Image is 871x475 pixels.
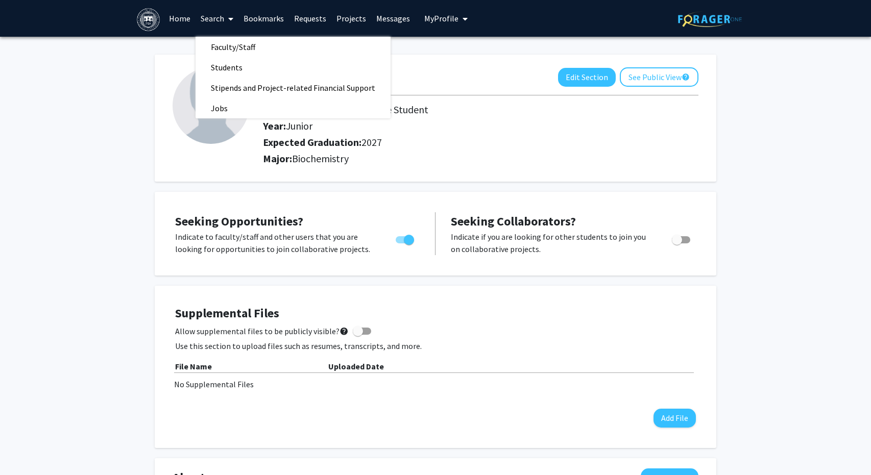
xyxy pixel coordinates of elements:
[196,80,391,95] a: Stipends and Project-related Financial Support
[424,13,458,23] span: My Profile
[164,1,196,36] a: Home
[361,136,382,148] span: 2027
[328,361,384,371] b: Uploaded Date
[196,60,391,75] a: Students
[173,67,249,144] img: Profile Picture
[263,120,627,132] h2: Year:
[620,67,698,87] button: See Public View
[175,213,303,229] span: Seeking Opportunities?
[175,340,696,352] p: Use this section to upload files such as resumes, transcripts, and more.
[175,325,349,337] span: Allow supplemental files to be publicly visible?
[175,231,376,255] p: Indicate to faculty/staff and other users that you are looking for opportunities to join collabor...
[196,98,243,118] span: Jobs
[196,37,271,57] span: Faculty/Staff
[286,119,312,132] span: Junior
[451,213,576,229] span: Seeking Collaborators?
[175,361,212,371] b: File Name
[263,136,627,148] h2: Expected Graduation:
[196,39,391,55] a: Faculty/Staff
[682,71,690,83] mat-icon: help
[263,153,698,165] h2: Major:
[174,378,697,390] div: No Supplemental Files
[678,11,742,27] img: ForagerOne Logo
[451,231,652,255] p: Indicate if you are looking for other students to join you on collaborative projects.
[175,306,696,321] h4: Supplemental Files
[558,68,616,87] button: Edit Section
[263,104,627,116] h2: Degree Level:
[196,1,238,36] a: Search
[196,101,391,116] a: Jobs
[8,429,43,467] iframe: Chat
[196,57,258,78] span: Students
[196,78,391,98] span: Stipends and Project-related Financial Support
[392,231,420,246] div: Toggle
[331,1,371,36] a: Projects
[668,231,696,246] div: Toggle
[340,325,349,337] mat-icon: help
[137,8,160,31] img: Brandeis University Logo
[289,1,331,36] a: Requests
[371,1,415,36] a: Messages
[292,152,349,165] span: Biochemistry
[238,1,289,36] a: Bookmarks
[654,409,696,428] button: Add File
